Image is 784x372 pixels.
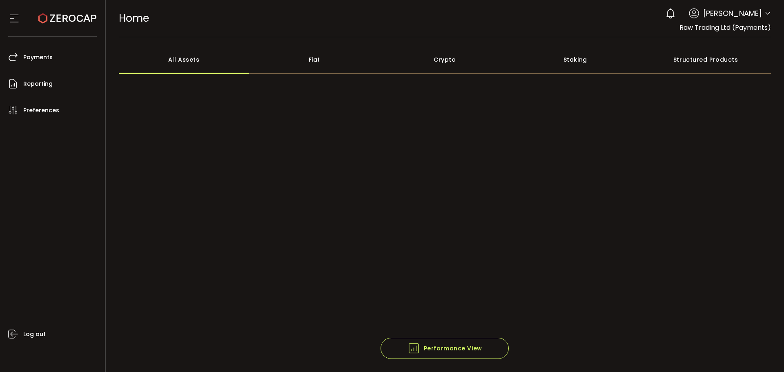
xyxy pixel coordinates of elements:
span: Raw Trading Ltd (Payments) [679,23,771,32]
iframe: Chat Widget [689,284,784,372]
span: Performance View [408,342,482,354]
span: Log out [23,328,46,340]
div: Crypto [380,45,510,74]
button: Performance View [381,338,509,359]
span: Reporting [23,78,53,90]
div: Staking [510,45,641,74]
div: Structured Products [641,45,771,74]
span: Payments [23,51,53,63]
div: Fiat [249,45,380,74]
span: Home [119,11,149,25]
div: All Assets [119,45,249,74]
span: Preferences [23,105,59,116]
span: [PERSON_NAME] [703,8,762,19]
